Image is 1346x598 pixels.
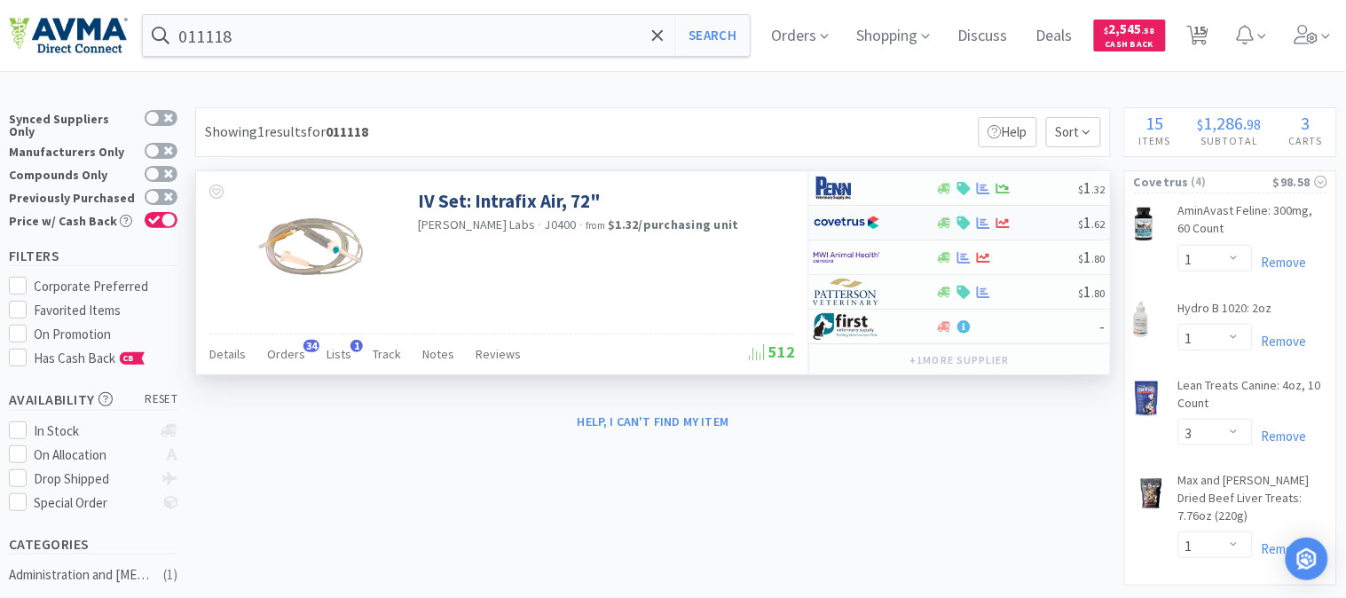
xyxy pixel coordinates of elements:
span: Orders [267,346,305,362]
span: - [1100,316,1106,336]
img: 67d67680309e4a0bb49a5ff0391dcc42_6.png [814,313,880,340]
span: $ [1079,217,1084,231]
button: +1more supplier [901,348,1018,373]
span: . 58 [1142,25,1155,36]
span: 3 [1302,112,1311,134]
span: $ [1079,252,1084,265]
a: $2,545.58Cash Back [1094,12,1166,59]
div: Compounds Only [9,166,136,181]
span: 1 [1079,212,1106,232]
a: Remove [1253,254,1307,271]
p: Help [979,117,1037,147]
span: 15 [1145,112,1163,134]
strong: 011118 [326,122,368,140]
span: Cash Back [1105,40,1155,51]
span: 1 [350,340,363,352]
span: Notes [422,346,454,362]
span: . 32 [1092,183,1106,196]
div: Drop Shipped [35,468,153,490]
h4: Items [1125,132,1185,149]
h4: Subtotal [1185,132,1276,149]
div: Favorited Items [35,300,178,321]
a: 15 [1180,30,1216,46]
span: 1 [1079,281,1106,302]
span: Has Cash Back [35,350,146,366]
div: $98.58 [1273,172,1327,192]
img: dec5747cad6042789471a68aa383658f_37283.png [1134,206,1154,241]
div: On Allocation [35,445,153,466]
span: CB [121,353,138,364]
span: $ [1198,115,1204,133]
img: 73e0b3a9074d4765bb4ced10fb0f695e_27059.png [1134,302,1148,337]
a: Max and [PERSON_NAME] Dried Beef Liver Treats: 7.76oz (220g) [1178,472,1327,531]
a: Lean Treats Canine: 4oz, 10 Count [1178,377,1327,419]
div: Manufacturers Only [9,143,136,158]
span: 34 [303,340,319,352]
img: ed537a1d4e5e49509db04026153d78b2_29663.png [1134,381,1160,416]
strong: $1.32 / purchasing unit [609,216,739,232]
a: Remove [1253,428,1307,445]
span: Details [209,346,246,362]
a: Remove [1253,540,1307,557]
img: e4e33dab9f054f5782a47901c742baa9_102.png [9,17,128,54]
span: $ [1079,183,1084,196]
button: Search [675,15,749,56]
span: J0400 [545,216,577,232]
div: Previously Purchased [9,189,136,204]
div: Open Intercom Messenger [1286,538,1328,580]
span: . 62 [1092,217,1106,231]
h5: Categories [9,534,177,555]
span: reset [146,390,178,409]
a: AminAvast Feline: 300mg, 60 Count [1178,202,1327,244]
span: ( 4 ) [1189,173,1273,191]
img: b8be99f666a747eeaecdf5c6f8ac2911_27532.png [254,189,369,304]
img: 77fca1acd8b6420a9015268ca798ef17_1.png [814,209,880,236]
div: Corporate Preferred [35,276,178,297]
button: Help, I can't find my item [567,406,740,437]
div: Administration and [MEDICAL_DATA] [9,564,153,586]
span: $ [1079,287,1084,300]
div: Showing 1 results [205,121,368,144]
a: Discuss [951,28,1015,44]
h5: Filters [9,246,177,266]
span: Track [373,346,401,362]
div: On Promotion [35,324,178,345]
span: · [539,216,542,232]
div: Price w/ Cash Back [9,212,136,227]
span: 1 [1079,247,1106,267]
span: 512 [749,342,795,362]
span: Sort [1046,117,1101,147]
img: f6b2451649754179b5b4e0c70c3f7cb0_2.png [814,244,880,271]
span: 1,286 [1204,112,1244,134]
input: Search by item, sku, manufacturer, ingredient, size... [143,15,750,56]
h4: Carts [1275,132,1336,149]
span: for [307,122,368,140]
span: . 80 [1092,252,1106,265]
img: 5ef1a1c0f6924c64b5042b9d2bb47f9d_545231.png [1134,476,1169,511]
span: Lists [327,346,351,362]
div: Special Order [35,492,153,514]
a: Remove [1253,333,1307,350]
span: from [586,219,605,232]
img: f5e969b455434c6296c6d81ef179fa71_3.png [814,279,880,305]
span: 2,545 [1105,20,1155,37]
img: e1133ece90fa4a959c5ae41b0808c578_9.png [814,175,880,201]
a: Hydro B 1020: 2oz [1178,300,1272,325]
a: IV Set: Intrafix Air, 72" [418,189,601,213]
span: . 80 [1092,287,1106,300]
span: 1 [1079,177,1106,198]
span: 98 [1248,115,1262,133]
span: Reviews [476,346,521,362]
span: $ [1105,25,1109,36]
span: Covetrus [1134,172,1189,192]
div: In Stock [35,421,153,442]
div: . [1185,114,1276,132]
h5: Availability [9,389,177,410]
div: Synced Suppliers Only [9,110,136,138]
a: [PERSON_NAME] Labs [418,216,536,232]
span: · [579,216,583,232]
a: Deals [1029,28,1080,44]
div: ( 1 ) [163,564,177,586]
